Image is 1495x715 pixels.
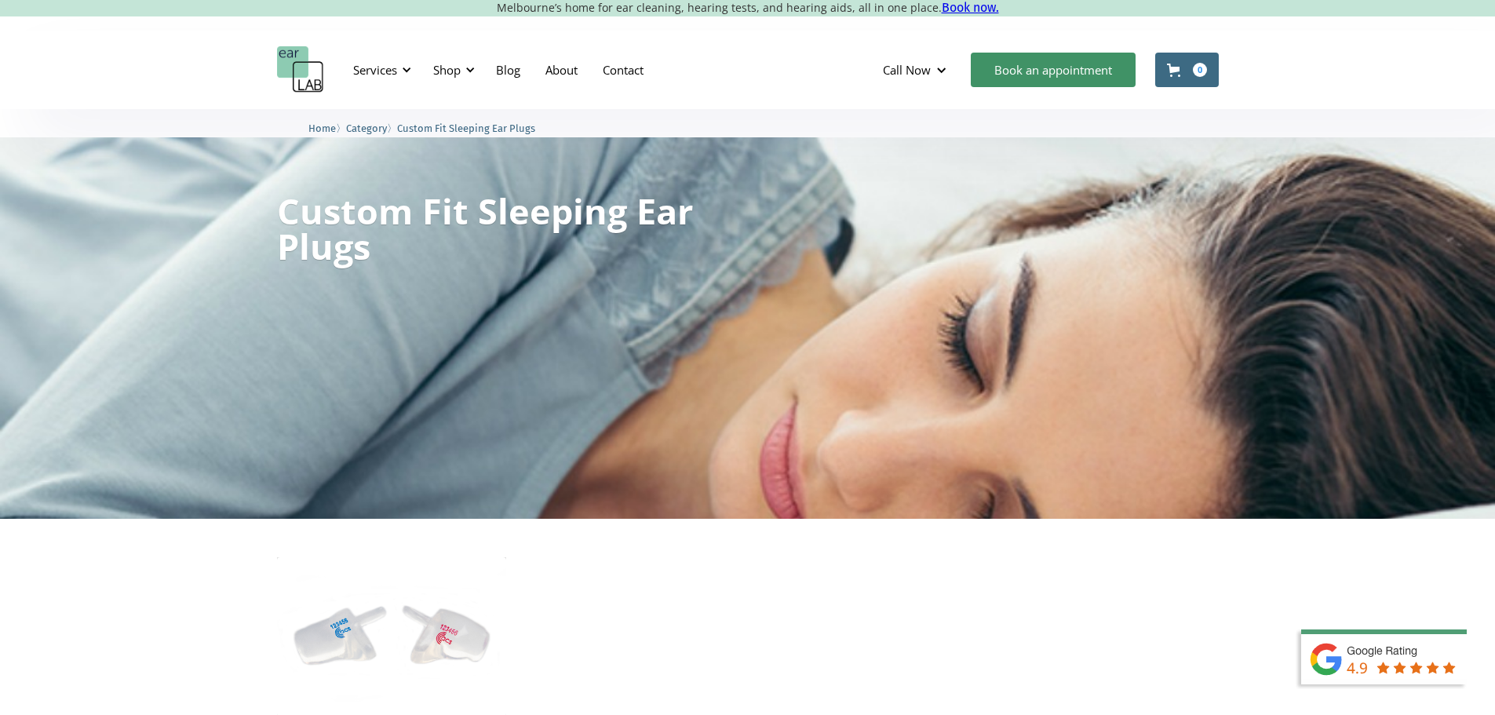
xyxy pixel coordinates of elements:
[1155,53,1219,87] a: Open cart
[870,46,963,93] div: Call Now
[424,46,479,93] div: Shop
[397,122,535,134] span: Custom Fit Sleeping Ear Plugs
[590,47,656,93] a: Contact
[353,62,397,78] div: Services
[344,46,416,93] div: Services
[277,193,695,264] h1: Custom Fit Sleeping Ear Plugs
[883,62,931,78] div: Call Now
[533,47,590,93] a: About
[308,120,346,137] li: 〉
[277,46,324,93] a: home
[1193,63,1207,77] div: 0
[346,120,397,137] li: 〉
[308,122,336,134] span: Home
[971,53,1136,87] a: Book an appointment
[483,47,533,93] a: Blog
[397,120,535,135] a: Custom Fit Sleeping Ear Plugs
[308,120,336,135] a: Home
[346,122,387,134] span: Category
[433,62,461,78] div: Shop
[346,120,387,135] a: Category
